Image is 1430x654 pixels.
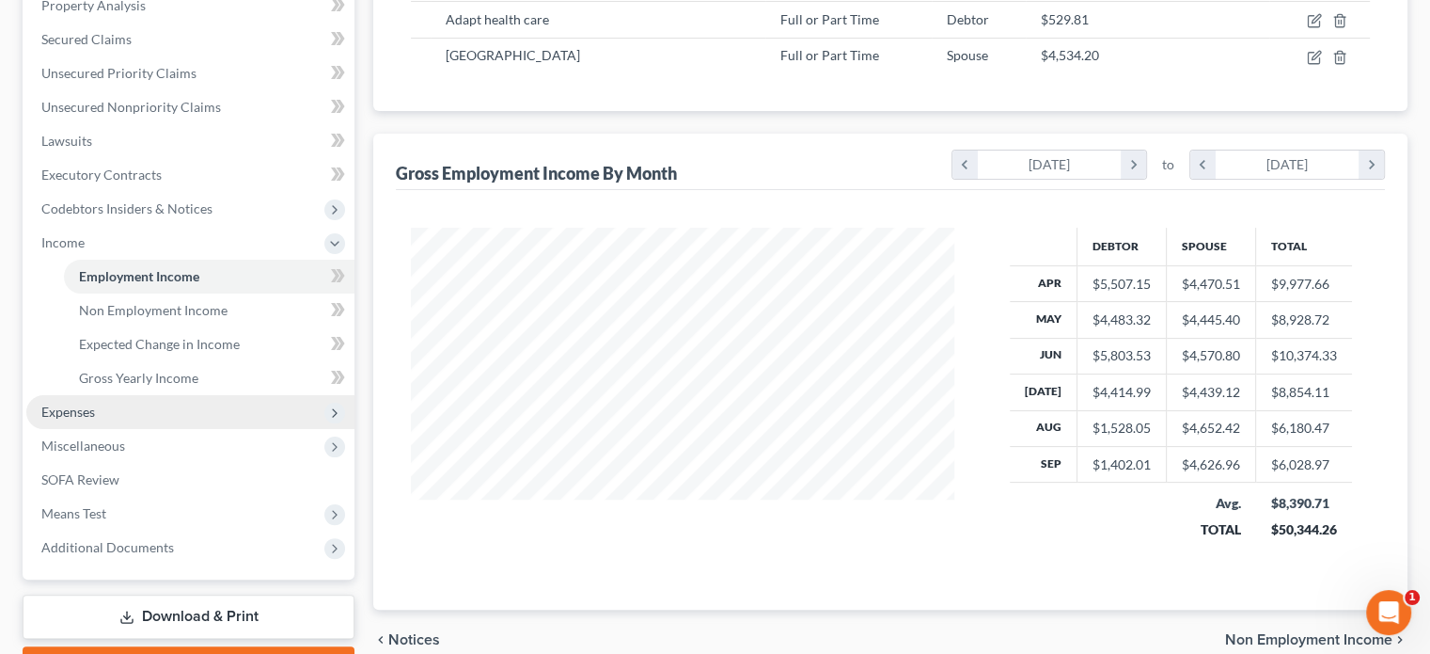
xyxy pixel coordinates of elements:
td: $8,854.11 [1256,375,1353,410]
div: $4,483.32 [1092,311,1151,329]
td: $6,180.47 [1256,410,1353,446]
div: $4,439.12 [1182,383,1240,402]
i: chevron_left [373,632,388,647]
span: SOFA Review [41,471,119,487]
td: $8,928.72 [1256,302,1353,338]
i: chevron_right [1359,151,1384,179]
span: Codebtors Insiders & Notices [41,200,212,216]
a: Non Employment Income [64,294,354,327]
div: $4,570.80 [1182,346,1240,365]
th: Apr [1010,265,1077,301]
th: Jun [1010,338,1077,374]
span: Employment Income [79,268,199,284]
button: Non Employment Income chevron_right [1225,632,1407,647]
div: [DATE] [978,151,1122,179]
div: Gross Employment Income By Month [396,162,677,184]
th: Sep [1010,447,1077,483]
span: [GEOGRAPHIC_DATA] [446,47,580,63]
a: Unsecured Nonpriority Claims [26,90,354,124]
div: $4,470.51 [1182,275,1240,294]
span: $529.81 [1041,11,1089,27]
div: $4,445.40 [1182,311,1240,329]
div: $1,528.05 [1092,419,1151,438]
span: Lawsuits [41,133,92,149]
span: Adapt health care [446,11,549,27]
td: $6,028.97 [1256,447,1353,483]
span: $4,534.20 [1041,47,1099,63]
a: Download & Print [23,595,354,639]
div: $4,626.96 [1182,455,1240,474]
span: Full or Part Time [780,47,879,63]
div: [DATE] [1216,151,1359,179]
span: Secured Claims [41,31,132,47]
a: Secured Claims [26,23,354,56]
span: Additional Documents [41,539,174,555]
th: Aug [1010,410,1077,446]
span: Spouse [947,47,988,63]
button: chevron_left Notices [373,632,440,647]
span: Unsecured Nonpriority Claims [41,99,221,115]
a: Lawsuits [26,124,354,158]
span: Debtor [947,11,989,27]
span: Full or Part Time [780,11,879,27]
i: chevron_right [1121,151,1146,179]
i: chevron_left [952,151,978,179]
a: Expected Change in Income [64,327,354,361]
a: Gross Yearly Income [64,361,354,395]
span: Notices [388,632,440,647]
a: SOFA Review [26,463,354,497]
div: Avg. [1182,494,1241,513]
i: chevron_left [1190,151,1216,179]
a: Employment Income [64,260,354,294]
span: Unsecured Priority Claims [41,65,196,81]
span: 1 [1405,590,1420,605]
span: Non Employment Income [1225,632,1392,647]
div: $5,803.53 [1092,346,1151,365]
div: $1,402.01 [1092,455,1151,474]
span: Means Test [41,505,106,521]
div: $4,414.99 [1092,383,1151,402]
div: $4,652.42 [1182,419,1240,438]
span: Expected Change in Income [79,336,240,352]
th: [DATE] [1010,375,1077,410]
th: Debtor [1077,228,1167,265]
a: Executory Contracts [26,158,354,192]
div: $8,390.71 [1271,494,1338,513]
a: Unsecured Priority Claims [26,56,354,90]
div: TOTAL [1182,520,1241,539]
div: $5,507.15 [1092,275,1151,294]
span: Non Employment Income [79,302,228,318]
th: Total [1256,228,1353,265]
div: $50,344.26 [1271,520,1338,539]
th: Spouse [1167,228,1256,265]
th: May [1010,302,1077,338]
span: Gross Yearly Income [79,370,198,386]
span: Miscellaneous [41,438,125,454]
i: chevron_right [1392,632,1407,647]
span: to [1162,155,1174,174]
span: Expenses [41,404,95,420]
iframe: Intercom live chat [1366,590,1411,635]
span: Income [41,234,85,250]
span: Executory Contracts [41,167,162,183]
td: $9,977.66 [1256,265,1353,301]
td: $10,374.33 [1256,338,1353,374]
